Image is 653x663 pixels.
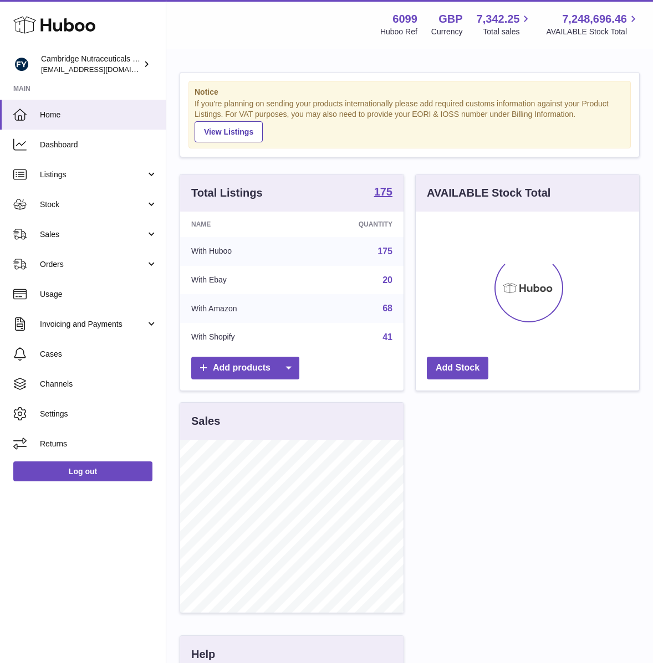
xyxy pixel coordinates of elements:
[40,379,157,389] span: Channels
[180,237,303,266] td: With Huboo
[562,12,627,27] span: 7,248,696.46
[41,54,141,75] div: Cambridge Nutraceuticals Ltd
[374,186,392,199] a: 175
[377,246,392,256] a: 175
[40,229,146,240] span: Sales
[13,56,30,73] img: huboo@camnutra.com
[13,461,152,481] a: Log out
[40,289,157,300] span: Usage
[380,27,417,37] div: Huboo Ref
[382,275,392,285] a: 20
[431,27,463,37] div: Currency
[180,212,303,237] th: Name
[427,186,550,201] h3: AVAILABLE Stock Total
[191,186,263,201] h3: Total Listings
[40,349,157,359] span: Cases
[180,323,303,352] td: With Shopify
[40,110,157,120] span: Home
[483,27,532,37] span: Total sales
[40,409,157,419] span: Settings
[40,439,157,449] span: Returns
[546,12,640,37] a: 7,248,696.46 AVAILABLE Stock Total
[40,169,146,180] span: Listings
[191,357,299,379] a: Add products
[195,121,263,142] a: View Listings
[40,199,146,210] span: Stock
[195,99,625,142] div: If you're planning on sending your products internationally please add required customs informati...
[392,12,417,27] strong: 6099
[427,357,488,379] a: Add Stock
[382,304,392,313] a: 68
[40,259,146,270] span: Orders
[477,12,520,27] span: 7,342.25
[180,294,303,323] td: With Amazon
[180,266,303,295] td: With Ebay
[546,27,640,37] span: AVAILABLE Stock Total
[438,12,462,27] strong: GBP
[303,212,404,237] th: Quantity
[191,647,215,662] h3: Help
[195,87,625,97] strong: Notice
[477,12,533,37] a: 7,342.25 Total sales
[41,65,163,74] span: [EMAIL_ADDRESS][DOMAIN_NAME]
[40,140,157,150] span: Dashboard
[382,332,392,342] a: 41
[374,186,392,197] strong: 175
[40,319,146,330] span: Invoicing and Payments
[191,414,220,429] h3: Sales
